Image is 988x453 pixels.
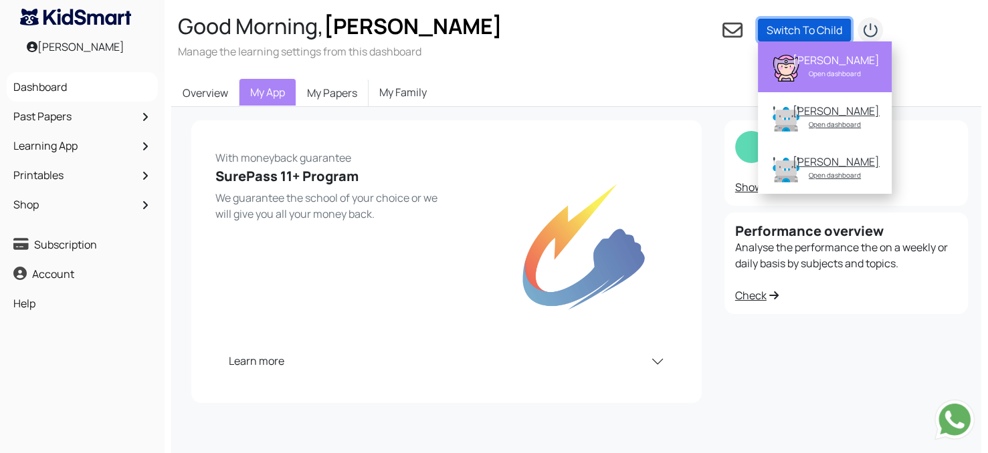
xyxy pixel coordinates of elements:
h2: Good Morning, [178,13,502,39]
div: [PERSON_NAME] [793,104,877,118]
div: Open dashboard [793,67,877,80]
a: Shop [10,193,155,216]
a: My Family [369,79,437,106]
a: Past Papers [10,105,155,128]
a: Subscription [10,233,155,256]
a: My Papers [296,79,369,107]
img: Send whatsapp message to +442080035976 [934,400,975,440]
button: Learn more [215,344,678,379]
a: Account [10,263,155,285]
img: trophy [494,144,678,343]
a: Ella [PERSON_NAME] Open dashboard [765,48,885,86]
a: Check [735,288,779,303]
img: Ella [773,156,799,183]
a: Ella [PERSON_NAME] Open dashboard [765,99,885,136]
p: With moneyback guarantee [215,144,438,166]
a: Show subscription [735,180,838,194]
h5: SurePass 11+ Program [215,168,438,184]
img: Ella [773,106,799,132]
a: Printables [10,164,155,186]
h3: Manage the learning settings from this dashboard [178,44,502,59]
div: [PERSON_NAME] [793,53,877,67]
p: We guarantee the school of your choice or we will give you all your money back. [215,190,438,222]
div: Analyse the performance the on a weekly or daily basis by subjects and topics. [724,212,968,314]
a: Dashboard [10,75,155,98]
a: Ella [PERSON_NAME] Open dashboard [765,150,885,187]
img: KidSmart logo [20,9,131,25]
div: [PERSON_NAME] [793,155,877,168]
div: Open dashboard [793,168,877,182]
div: Open dashboard [793,118,877,131]
a: Switch To Child [758,19,851,41]
a: Help [10,292,155,315]
img: Ella [773,55,799,82]
img: logout2.png [857,17,884,43]
a: Learning App [10,134,155,157]
h5: Performance overview [735,223,957,239]
span: [PERSON_NAME] [324,11,502,41]
a: My App [239,79,296,106]
a: Overview [171,79,239,107]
